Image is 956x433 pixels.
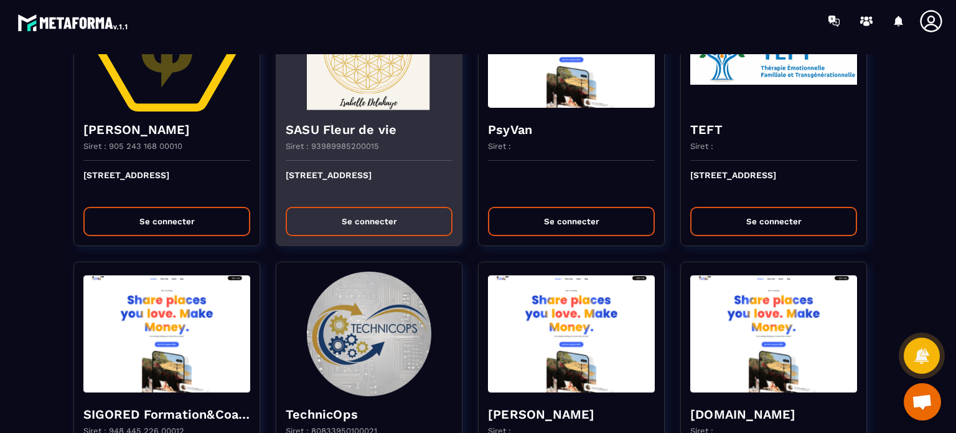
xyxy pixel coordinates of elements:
[690,272,857,396] img: funnel-background
[690,406,857,423] h4: [DOMAIN_NAME]
[83,170,250,197] p: [STREET_ADDRESS]
[488,207,655,236] button: Se connecter
[488,121,655,138] h4: PsyVan
[83,141,182,151] p: Siret : 905 243 168 00010
[488,406,655,423] h4: [PERSON_NAME]
[83,406,250,423] h4: SIGORED Formation&Coaching
[286,141,379,151] p: Siret : 93989985200015
[17,11,129,34] img: logo
[286,272,452,396] img: funnel-background
[286,207,452,236] button: Se connecter
[904,383,941,421] a: Ouvrir le chat
[83,272,250,396] img: funnel-background
[690,141,713,151] p: Siret :
[286,170,452,197] p: [STREET_ADDRESS]
[83,121,250,138] h4: [PERSON_NAME]
[83,207,250,236] button: Se connecter
[690,207,857,236] button: Se connecter
[488,272,655,396] img: funnel-background
[286,121,452,138] h4: SASU Fleur de vie
[286,406,452,423] h4: TechnicOps
[690,170,857,197] p: [STREET_ADDRESS]
[690,121,857,138] h4: TEFT
[488,141,511,151] p: Siret :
